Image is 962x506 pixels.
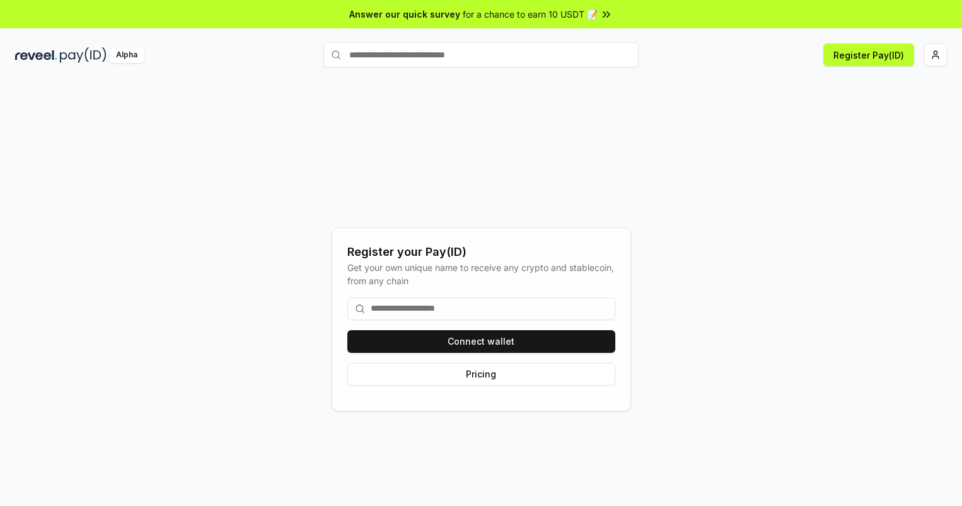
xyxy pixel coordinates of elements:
img: pay_id [60,47,107,63]
button: Pricing [347,363,615,386]
div: Get your own unique name to receive any crypto and stablecoin, from any chain [347,261,615,287]
span: for a chance to earn 10 USDT 📝 [463,8,598,21]
img: reveel_dark [15,47,57,63]
button: Connect wallet [347,330,615,353]
button: Register Pay(ID) [823,43,914,66]
div: Alpha [109,47,144,63]
div: Register your Pay(ID) [347,243,615,261]
span: Answer our quick survey [349,8,460,21]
